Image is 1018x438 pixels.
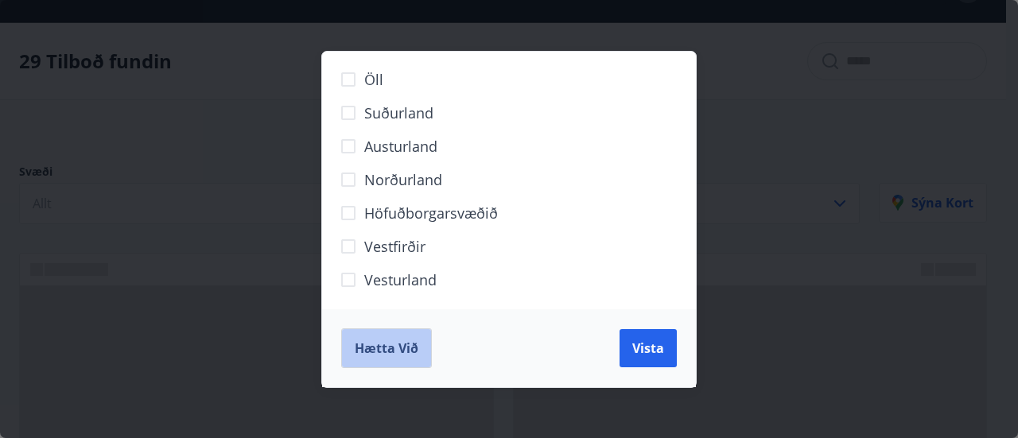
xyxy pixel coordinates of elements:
span: Vista [632,339,664,357]
span: Norðurland [364,169,442,190]
span: Austurland [364,136,437,157]
span: Hætta við [355,339,418,357]
span: Öll [364,69,383,90]
button: Hætta við [341,328,432,368]
span: Höfuðborgarsvæðið [364,203,498,223]
span: Suðurland [364,103,433,123]
button: Vista [620,329,677,367]
span: Vesturland [364,269,437,290]
span: Vestfirðir [364,236,425,257]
